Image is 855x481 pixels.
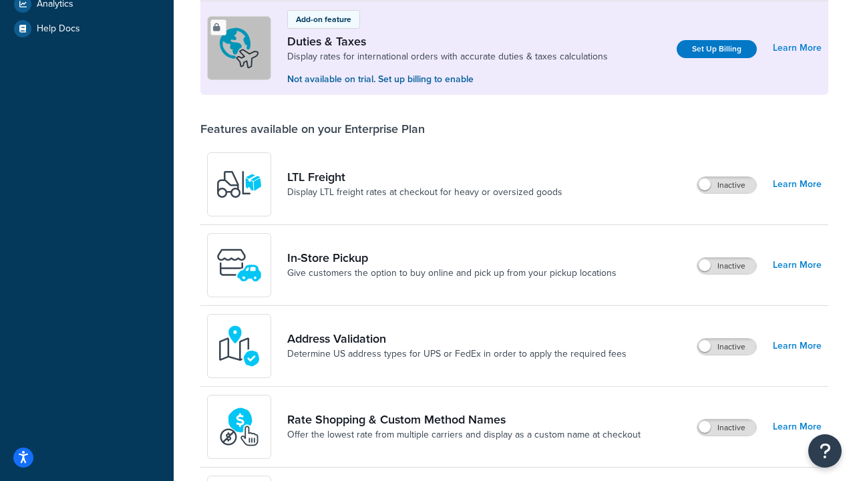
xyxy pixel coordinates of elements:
a: Help Docs [10,17,164,41]
a: Learn More [773,418,822,436]
button: Open Resource Center [808,434,842,468]
a: LTL Freight [287,170,562,184]
img: kIG8fy0lQAAAABJRU5ErkJggg== [216,323,263,369]
label: Inactive [697,258,756,274]
a: Rate Shopping & Custom Method Names [287,412,641,427]
img: icon-duo-feat-rate-shopping-ecdd8bed.png [216,404,263,450]
a: In-Store Pickup [287,251,617,265]
label: Inactive [697,420,756,436]
a: Address Validation [287,331,627,346]
img: wfgcfpwTIucLEAAAAASUVORK5CYII= [216,242,263,289]
a: Display LTL freight rates at checkout for heavy or oversized goods [287,186,562,199]
p: Add-on feature [296,13,351,25]
a: Learn More [773,337,822,355]
a: Learn More [773,256,822,275]
a: Set Up Billing [677,40,757,58]
p: Not available on trial. Set up billing to enable [287,72,608,87]
label: Inactive [697,339,756,355]
span: Help Docs [37,23,80,35]
a: Determine US address types for UPS or FedEx in order to apply the required fees [287,347,627,361]
a: Give customers the option to buy online and pick up from your pickup locations [287,267,617,280]
label: Inactive [697,177,756,193]
a: Duties & Taxes [287,34,608,49]
a: Display rates for international orders with accurate duties & taxes calculations [287,50,608,63]
div: Features available on your Enterprise Plan [200,122,425,136]
a: Learn More [773,175,822,194]
img: y79ZsPf0fXUFUhFXDzUgf+ktZg5F2+ohG75+v3d2s1D9TjoU8PiyCIluIjV41seZevKCRuEjTPPOKHJsQcmKCXGdfprl3L4q7... [216,161,263,208]
a: Learn More [773,39,822,57]
a: Offer the lowest rate from multiple carriers and display as a custom name at checkout [287,428,641,442]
